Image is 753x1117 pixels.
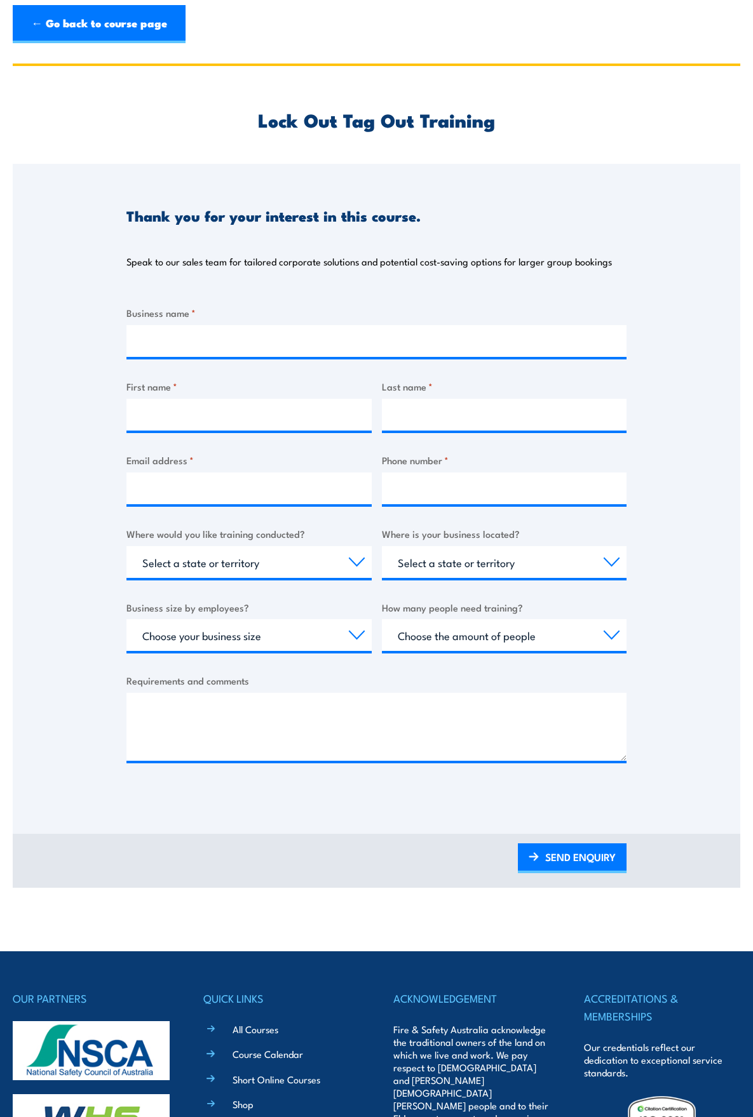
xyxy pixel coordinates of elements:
[13,5,186,43] a: ← Go back to course page
[126,255,612,268] p: Speak to our sales team for tailored corporate solutions and potential cost-saving options for la...
[13,1021,170,1080] img: nsca-logo-footer
[13,989,170,1007] h4: OUR PARTNERS
[393,989,550,1007] h4: ACKNOWLEDGEMENT
[126,673,627,688] label: Requirements and comments
[382,600,627,615] label: How many people need training?
[584,989,741,1024] h4: ACCREDITATIONS & MEMBERSHIPS
[126,208,421,223] h3: Thank you for your interest in this course.
[126,305,627,320] label: Business name
[382,526,627,541] label: Where is your business located?
[203,989,360,1007] h4: QUICK LINKS
[233,1022,278,1036] a: All Courses
[233,1097,254,1111] a: Shop
[126,453,372,467] label: Email address
[233,1073,320,1086] a: Short Online Courses
[126,600,372,615] label: Business size by employees?
[126,526,372,541] label: Where would you like training conducted?
[233,1047,303,1060] a: Course Calendar
[518,843,627,873] a: SEND ENQUIRY
[584,1041,741,1079] p: Our credentials reflect our dedication to exceptional service standards.
[126,379,372,394] label: First name
[126,111,627,128] h2: Lock Out Tag Out Training
[382,453,627,467] label: Phone number
[382,379,627,394] label: Last name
